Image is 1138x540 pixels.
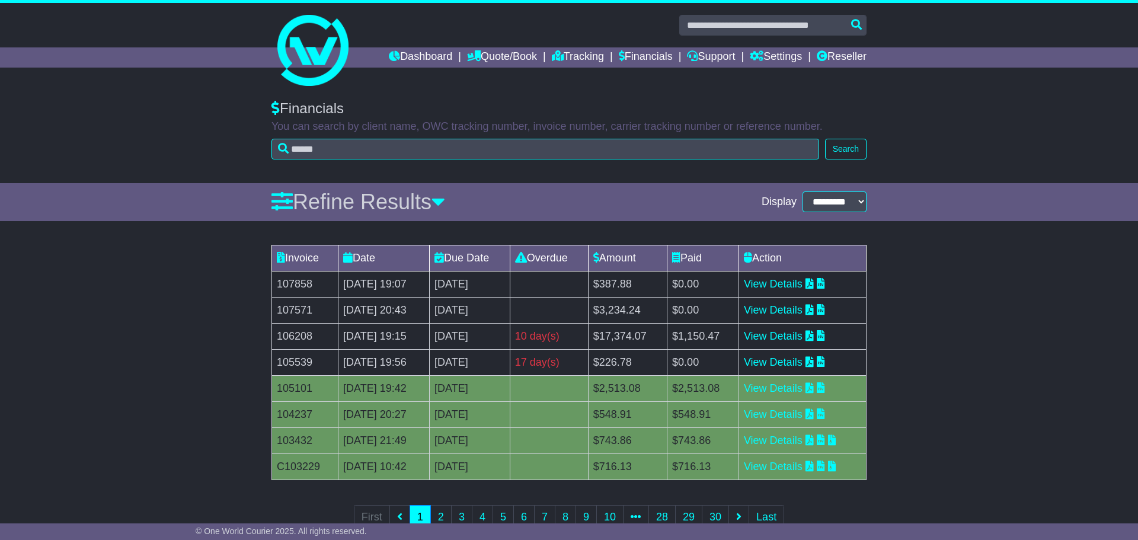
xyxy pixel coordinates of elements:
td: $0.00 [667,349,739,375]
a: View Details [744,434,803,446]
a: View Details [744,304,803,316]
a: Tracking [552,47,604,68]
td: $226.78 [588,349,667,375]
td: [DATE] 19:56 [338,349,430,375]
td: [DATE] 10:42 [338,453,430,480]
a: Quote/Book [467,47,537,68]
a: 2 [430,505,452,529]
a: View Details [744,278,803,290]
a: View Details [744,330,803,342]
td: Action [739,245,866,271]
td: $0.00 [667,297,739,323]
a: 10 [596,505,624,529]
td: [DATE] [430,271,510,297]
span: © One World Courier 2025. All rights reserved. [196,526,367,536]
td: $0.00 [667,271,739,297]
td: $2,513.08 [667,375,739,401]
td: $3,234.24 [588,297,667,323]
a: Reseller [817,47,867,68]
td: $2,513.08 [588,375,667,401]
td: $548.91 [667,401,739,427]
td: Amount [588,245,667,271]
td: [DATE] [430,297,510,323]
td: Date [338,245,430,271]
a: View Details [744,408,803,420]
a: 3 [451,505,472,529]
td: $716.13 [667,453,739,480]
a: 9 [576,505,597,529]
span: Display [762,196,797,209]
td: C103229 [272,453,338,480]
td: [DATE] 19:42 [338,375,430,401]
td: Paid [667,245,739,271]
td: [DATE] 21:49 [338,427,430,453]
td: $17,374.07 [588,323,667,349]
a: 28 [648,505,676,529]
td: $548.91 [588,401,667,427]
td: 105539 [272,349,338,375]
a: 29 [675,505,702,529]
td: [DATE] [430,401,510,427]
td: 103432 [272,427,338,453]
p: You can search by client name, OWC tracking number, invoice number, carrier tracking number or re... [271,120,867,133]
td: [DATE] [430,427,510,453]
a: Last [749,505,784,529]
a: 7 [534,505,555,529]
td: Overdue [510,245,588,271]
a: 6 [513,505,535,529]
div: 17 day(s) [515,354,583,370]
a: View Details [744,461,803,472]
td: 105101 [272,375,338,401]
td: 104237 [272,401,338,427]
a: 4 [472,505,493,529]
a: Dashboard [389,47,452,68]
td: [DATE] [430,375,510,401]
a: 1 [410,505,431,529]
td: [DATE] [430,323,510,349]
a: View Details [744,382,803,394]
td: $1,150.47 [667,323,739,349]
a: 5 [493,505,514,529]
td: $743.86 [667,427,739,453]
td: 106208 [272,323,338,349]
td: 107858 [272,271,338,297]
td: [DATE] 19:15 [338,323,430,349]
td: $743.86 [588,427,667,453]
button: Search [825,139,867,159]
td: [DATE] [430,349,510,375]
a: Refine Results [271,190,445,214]
a: 8 [555,505,576,529]
td: [DATE] 19:07 [338,271,430,297]
td: [DATE] [430,453,510,480]
a: 30 [702,505,729,529]
td: [DATE] 20:27 [338,401,430,427]
div: Financials [271,100,867,117]
a: Financials [619,47,673,68]
td: Due Date [430,245,510,271]
a: View Details [744,356,803,368]
td: Invoice [272,245,338,271]
div: 10 day(s) [515,328,583,344]
td: $387.88 [588,271,667,297]
td: 107571 [272,297,338,323]
td: [DATE] 20:43 [338,297,430,323]
a: Settings [750,47,802,68]
a: Support [687,47,735,68]
td: $716.13 [588,453,667,480]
